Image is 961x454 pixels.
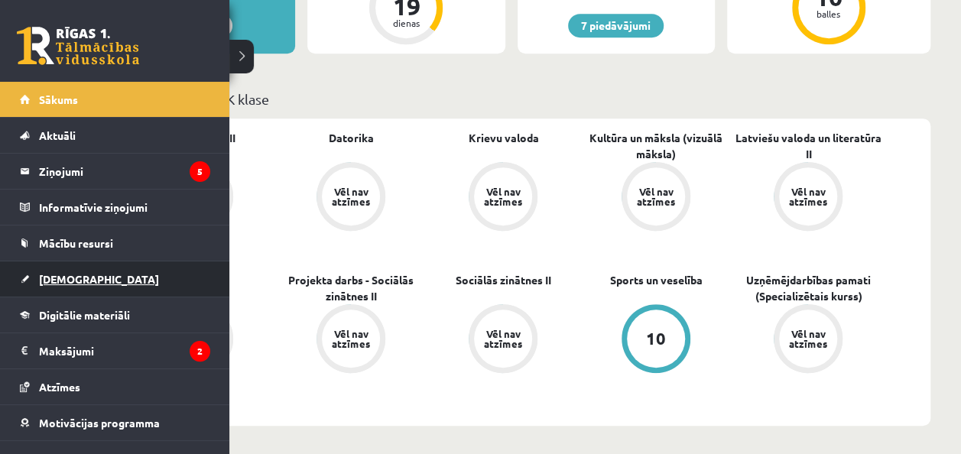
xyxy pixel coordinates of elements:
[20,369,210,404] a: Atzīmes
[456,272,551,288] a: Sociālās zinātnes II
[98,89,924,109] p: Mācību plāns 12.b1 JK klase
[787,329,830,349] div: Vēl nav atzīmes
[20,118,210,153] a: Aktuāli
[274,304,427,376] a: Vēl nav atzīmes
[635,186,677,206] div: Vēl nav atzīmes
[39,333,210,368] legend: Maksājumi
[274,272,427,304] a: Projekta darbs - Sociālās zinātnes II
[39,236,113,250] span: Mācību resursi
[39,416,160,430] span: Motivācijas programma
[732,130,885,162] a: Latviešu valoda un literatūra II
[39,190,210,225] legend: Informatīvie ziņojumi
[383,18,429,28] div: dienas
[646,330,666,347] div: 10
[468,130,538,146] a: Krievu valoda
[330,186,372,206] div: Vēl nav atzīmes
[39,92,78,106] span: Sākums
[20,297,210,332] a: Digitālie materiāli
[20,82,210,117] a: Sākums
[39,128,76,142] span: Aktuāli
[482,329,524,349] div: Vēl nav atzīmes
[39,154,210,189] legend: Ziņojumi
[609,272,702,288] a: Sports un veselība
[732,304,885,376] a: Vēl nav atzīmes
[20,190,210,225] a: Informatīvie ziņojumi
[482,186,524,206] div: Vēl nav atzīmes
[39,380,80,394] span: Atzīmes
[568,14,664,37] a: 7 piedāvājumi
[580,130,732,162] a: Kultūra un māksla (vizuālā māksla)
[20,405,210,440] a: Motivācijas programma
[787,186,830,206] div: Vēl nav atzīmes
[20,333,210,368] a: Maksājumi2
[427,162,580,234] a: Vēl nav atzīmes
[806,9,852,18] div: balles
[427,304,580,376] a: Vēl nav atzīmes
[20,261,210,297] a: [DEMOGRAPHIC_DATA]
[20,225,210,261] a: Mācību resursi
[39,272,159,286] span: [DEMOGRAPHIC_DATA]
[580,304,732,376] a: 10
[190,161,210,182] i: 5
[580,162,732,234] a: Vēl nav atzīmes
[732,162,885,234] a: Vēl nav atzīmes
[329,130,374,146] a: Datorika
[39,308,130,322] span: Digitālie materiāli
[274,162,427,234] a: Vēl nav atzīmes
[20,154,210,189] a: Ziņojumi5
[330,329,372,349] div: Vēl nav atzīmes
[190,341,210,362] i: 2
[732,272,885,304] a: Uzņēmējdarbības pamati (Specializētais kurss)
[17,27,139,65] a: Rīgas 1. Tālmācības vidusskola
